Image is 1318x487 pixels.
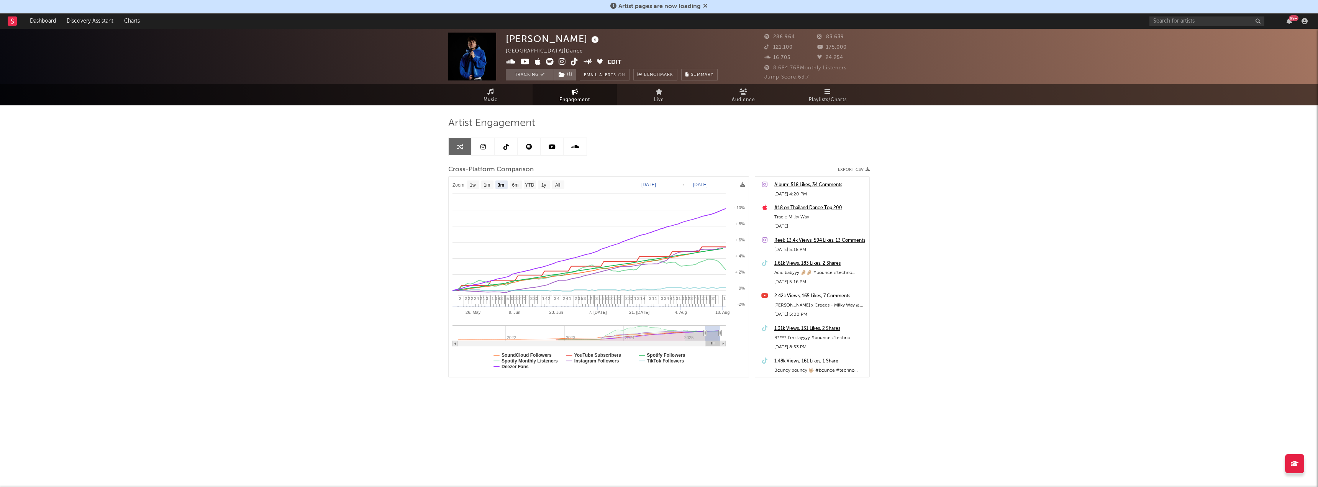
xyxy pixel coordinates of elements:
[628,296,631,301] span: 3
[690,296,693,301] span: 3
[602,296,604,301] span: 4
[502,364,529,369] text: Deezer Fans
[545,296,548,301] span: 4
[664,296,666,301] span: 3
[715,310,729,315] text: 18. Aug
[697,296,699,301] span: 4
[774,292,866,301] div: 2.42k Views, 165 Likes, 7 Comments
[509,310,520,315] text: 9. Jun
[61,13,119,29] a: Discovery Assistant
[536,296,538,301] span: 3
[1289,15,1298,21] div: 99 +
[584,296,586,301] span: 3
[774,203,866,213] div: #18 on Thailand Dance Top 200
[1287,18,1292,24] button: 99+
[581,296,583,301] span: 5
[506,69,554,80] button: Tracking
[608,58,621,67] button: Edit
[521,296,524,301] span: 7
[613,296,616,301] span: 1
[465,296,467,301] span: 2
[774,357,866,366] a: 1.48k Views, 161 Likes, 1 Share
[616,296,619,301] span: 2
[693,296,696,301] span: 7
[510,296,512,301] span: 3
[617,84,701,105] a: Live
[549,310,563,315] text: 23. Jun
[484,182,490,188] text: 1m
[838,167,870,172] button: Export CSV
[448,84,533,105] a: Music
[506,47,592,56] div: [GEOGRAPHIC_DATA] | Dance
[774,213,866,222] div: Track: Milky Way
[774,333,866,343] div: B**** I‘m slayyyy #bounce #techno #trance #dj #rave
[774,180,866,190] a: Album: 518 Likes, 34 Comments
[506,33,601,45] div: [PERSON_NAME]
[764,34,795,39] span: 286.964
[774,310,866,319] div: [DATE] 5:00 PM
[448,165,534,174] span: Cross-Platform Comparison
[557,296,559,301] span: 4
[566,296,568,301] span: 4
[774,277,866,287] div: [DATE] 5:16 PM
[575,296,577,301] span: 2
[732,95,755,105] span: Audience
[774,324,866,333] a: 1.31k Views, 131 Likes, 2 Shares
[702,296,705,301] span: 2
[484,95,498,105] span: Music
[470,182,476,188] text: 1w
[682,296,684,301] span: 3
[693,182,708,187] text: [DATE]
[574,353,621,358] text: YouTube Subscribers
[774,236,866,245] a: Reel: 13.4k Views, 594 Likes, 13 Comments
[554,69,576,80] span: ( 1 )
[700,296,702,301] span: 1
[542,296,544,301] span: 1
[554,69,576,80] button: (1)
[598,296,601,301] span: 1
[483,296,485,301] span: 1
[643,296,645,301] span: 4
[809,95,847,105] span: Playlists/Charts
[655,296,657,301] span: 1
[610,296,613,301] span: 2
[533,84,617,105] a: Engagement
[670,296,672,301] span: 4
[688,296,690,301] span: 2
[468,296,470,301] span: 2
[25,13,61,29] a: Dashboard
[448,119,535,128] span: Artist Engagement
[735,238,745,242] text: + 6%
[735,221,745,226] text: + 8%
[680,182,685,187] text: →
[607,296,610,301] span: 3
[459,296,461,301] span: 2
[515,296,518,301] span: 3
[502,353,552,358] text: SoundCloud Followers
[774,190,866,199] div: [DATE] 4:20 PM
[498,182,504,188] text: 3m
[1149,16,1264,26] input: Search for artists
[774,259,866,268] a: 1.61k Views, 183 Likes, 2 Shares
[774,222,866,231] div: [DATE]
[618,73,625,77] em: On
[676,296,678,301] span: 3
[495,296,497,301] span: 3
[498,296,500,301] span: 4
[500,296,503,301] span: 3
[618,3,701,10] span: Artist pages are now loading
[785,84,870,105] a: Playlists/Charts
[711,296,714,301] span: 3
[119,13,145,29] a: Charts
[554,296,556,301] span: 3
[673,296,675,301] span: 1
[492,296,494,301] span: 1
[641,182,656,187] text: [DATE]
[685,296,687,301] span: 3
[619,296,621,301] span: 2
[774,343,866,352] div: [DATE] 8:53 PM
